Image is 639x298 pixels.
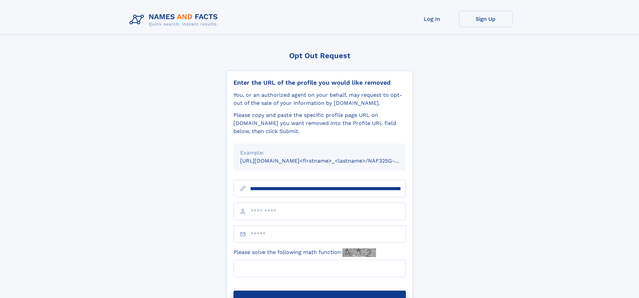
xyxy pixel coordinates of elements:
[127,11,223,29] img: Logo Names and Facts
[233,91,406,107] div: You, or an authorized agent on your behalf, may request to opt-out of the sale of your informatio...
[405,11,459,27] a: Log In
[240,158,419,164] small: [URL][DOMAIN_NAME]<firstname>_<lastname>/NAF325G-xxxxxxxx
[226,51,413,60] div: Opt Out Request
[233,248,376,257] label: Please solve the following math function:
[240,149,399,157] div: Example:
[459,11,513,27] a: Sign Up
[233,111,406,135] div: Please copy and paste the specific profile page URL on [DOMAIN_NAME] you want removed into the Pr...
[233,79,406,86] div: Enter the URL of the profile you would like removed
